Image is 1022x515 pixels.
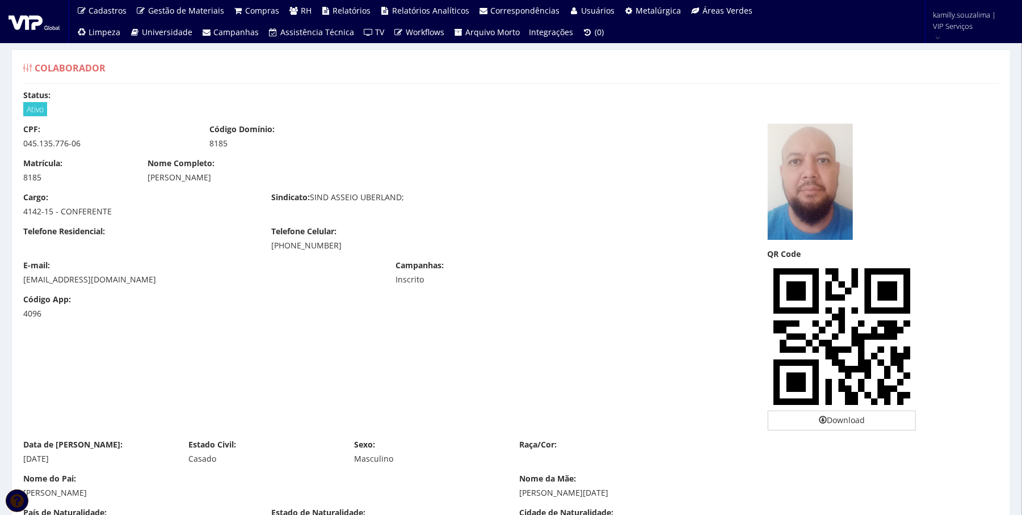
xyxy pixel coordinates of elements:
a: Arquivo Morto [449,22,525,43]
img: captura-de-tela-2025-09-10-144046-175752700968c1bbe1ea001.png [768,124,853,240]
span: Áreas Verdes [703,5,752,16]
div: [EMAIL_ADDRESS][DOMAIN_NAME] [23,274,378,285]
a: TV [359,22,389,43]
a: Integrações [525,22,578,43]
label: Nome Completo: [148,158,215,169]
label: E-mail: [23,260,50,271]
span: Relatórios [333,5,371,16]
span: kamilly.souzalima | VIP Serviços [933,9,1007,32]
span: Colaborador [35,62,106,74]
span: Universidade [142,27,192,37]
span: Arquivo Morto [466,27,520,37]
span: Relatórios Analíticos [392,5,469,16]
span: Correspondências [491,5,560,16]
span: Ativo [23,102,47,116]
a: Download [768,411,916,430]
div: [DATE] [23,453,172,465]
span: Metalúrgica [636,5,682,16]
label: Sexo: [354,439,375,450]
a: (0) [578,22,609,43]
div: [PERSON_NAME] [23,487,503,499]
div: SIND ASSEIO UBERLAND; [263,192,511,206]
span: Limpeza [89,27,121,37]
span: (0) [595,27,604,37]
label: Código App: [23,294,71,305]
label: Nome da Mãe: [520,473,577,484]
label: Código Domínio: [209,124,275,135]
label: Cargo: [23,192,48,203]
span: Workflows [406,27,444,37]
img: 8P+b3PCDBPsn8Njbu4AQeIOECTuAEHiDhAk7gBB4g4QJO4AQeIOECTuAEHiDhAk7gBB4g4QJO4AQeIOECTuAEHiDhAk7gBB4g... [768,263,916,411]
div: [PERSON_NAME][DATE] [520,487,999,499]
a: Assistência Técnica [264,22,359,43]
a: Limpeza [72,22,125,43]
label: Matrícula: [23,158,62,169]
div: 4096 [23,308,131,319]
span: Cadastros [89,5,127,16]
div: [PHONE_NUMBER] [271,240,502,251]
label: QR Code [768,248,801,260]
a: Universidade [125,22,197,43]
label: Status: [23,90,51,101]
label: Telefone Celular: [271,226,337,237]
label: CPF: [23,124,40,135]
span: Integrações [529,27,574,37]
div: Casado [189,453,338,465]
div: 045.135.776-06 [23,138,192,149]
span: TV [376,27,385,37]
span: Usuários [581,5,615,16]
span: Gestão de Materiais [148,5,224,16]
div: [PERSON_NAME] [148,172,627,183]
label: Data de [PERSON_NAME]: [23,439,123,450]
div: 4142-15 - CONFERENTE [23,206,254,217]
div: 8185 [209,138,378,149]
div: Inscrito [396,274,565,285]
a: Workflows [389,22,449,43]
span: Campanhas [214,27,259,37]
span: Compras [246,5,280,16]
label: Campanhas: [396,260,444,271]
img: logo [9,13,60,30]
div: Masculino [354,453,503,465]
div: 8185 [23,172,131,183]
label: Sindicato: [271,192,310,203]
label: Raça/Cor: [520,439,557,450]
label: Nome do Pai: [23,473,76,484]
label: Telefone Residencial: [23,226,105,237]
span: RH [301,5,312,16]
a: Campanhas [197,22,264,43]
span: Assistência Técnica [280,27,354,37]
label: Estado Civil: [189,439,237,450]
